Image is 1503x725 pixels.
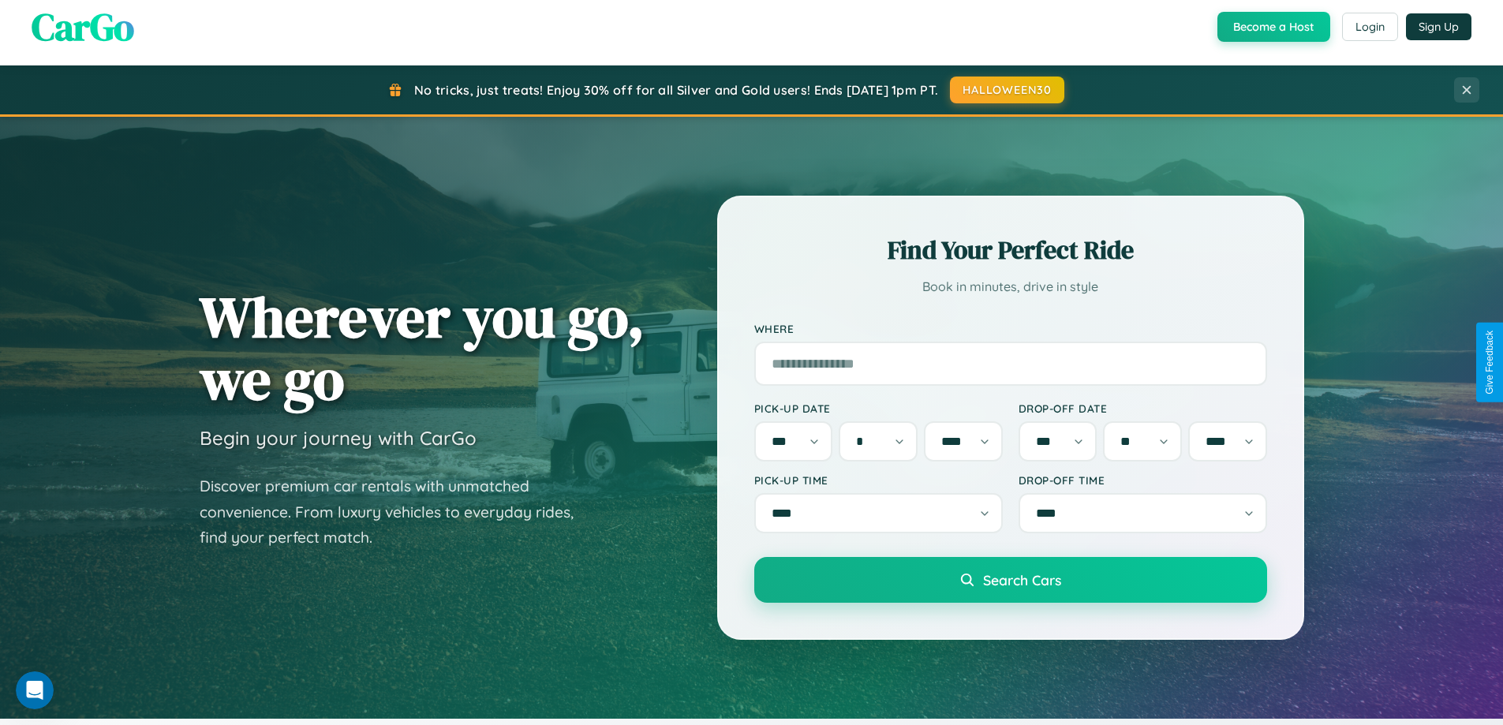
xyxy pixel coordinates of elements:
button: Become a Host [1217,12,1330,42]
button: Login [1342,13,1398,41]
button: Sign Up [1406,13,1471,40]
div: Give Feedback [1484,331,1495,394]
p: Book in minutes, drive in style [754,275,1267,298]
button: HALLOWEEN30 [950,77,1064,103]
span: Search Cars [983,571,1061,589]
span: CarGo [32,1,134,53]
label: Pick-up Time [754,473,1003,487]
h2: Find Your Perfect Ride [754,233,1267,267]
span: No tricks, just treats! Enjoy 30% off for all Silver and Gold users! Ends [DATE] 1pm PT. [414,82,938,98]
label: Drop-off Date [1019,402,1267,415]
h3: Begin your journey with CarGo [200,426,477,450]
button: Search Cars [754,557,1267,603]
p: Discover premium car rentals with unmatched convenience. From luxury vehicles to everyday rides, ... [200,473,594,551]
iframe: Intercom live chat [16,671,54,709]
h1: Wherever you go, we go [200,286,645,410]
label: Drop-off Time [1019,473,1267,487]
label: Pick-up Date [754,402,1003,415]
label: Where [754,322,1267,335]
